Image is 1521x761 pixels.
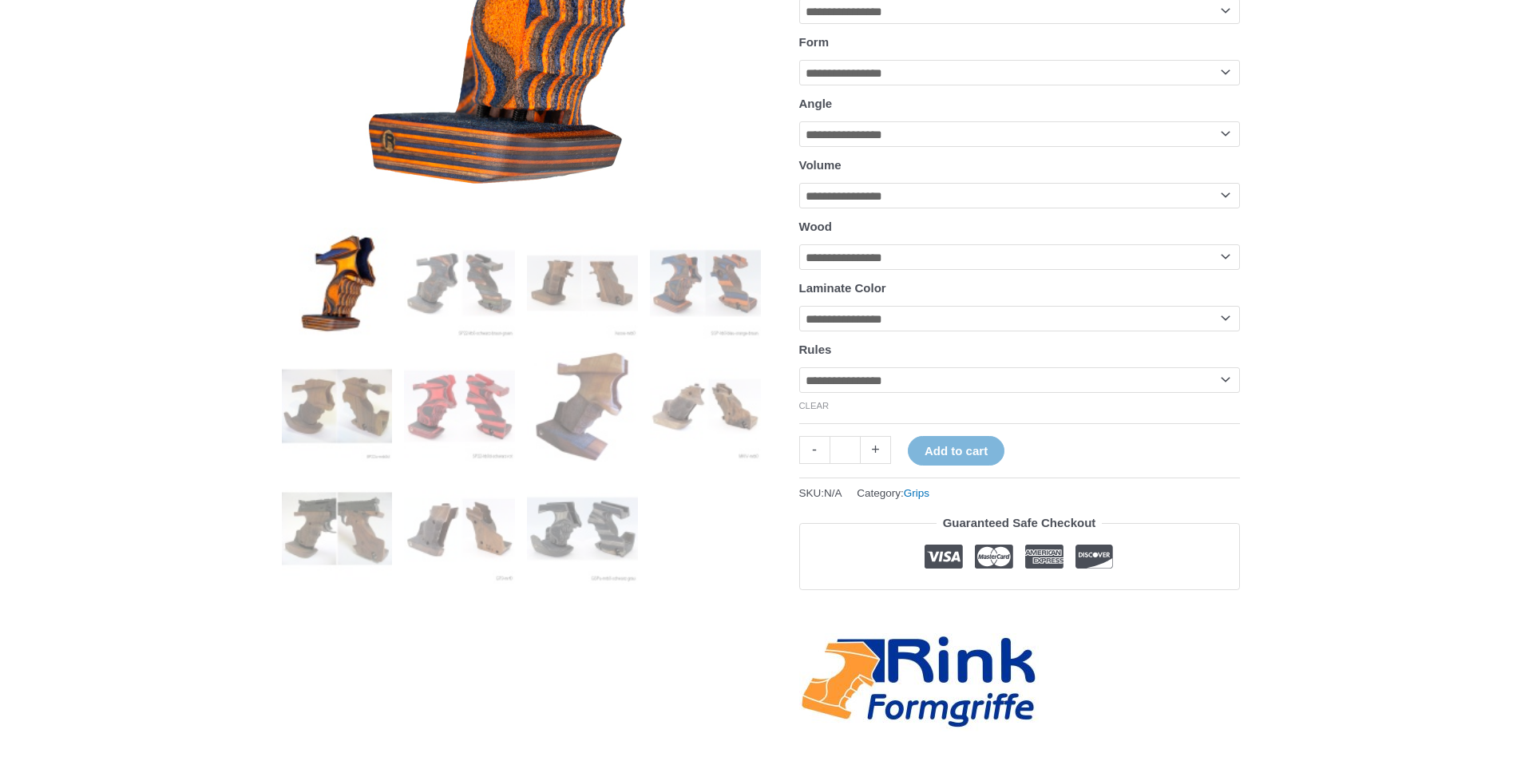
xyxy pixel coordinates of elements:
[799,281,886,295] label: Laminate Color
[650,351,761,462] img: Rink Sport Pistol Grip
[799,35,830,49] label: Form
[861,436,891,464] a: +
[937,512,1103,534] legend: Guaranteed Safe Checkout
[830,436,861,464] input: Product quantity
[908,436,1004,466] button: Add to cart
[799,401,830,410] a: Clear options
[857,483,929,503] span: Category:
[404,351,515,462] img: Rink Grip for Sport Pistol - Image 6
[799,602,1240,621] iframe: Customer reviews powered by Trustpilot
[799,436,830,464] a: -
[282,474,393,585] img: Rink Grip for Sport Pistol - Image 9
[282,351,393,462] img: Rink Grip for Sport Pistol - Image 5
[527,474,638,585] img: Rink Grip for Sport Pistol - Image 11
[799,343,832,356] label: Rules
[799,483,842,503] span: SKU:
[799,220,832,233] label: Wood
[799,97,833,110] label: Angle
[404,474,515,585] img: Rink Grip for Sport Pistol - Image 10
[527,351,638,462] img: Rink Grip for Sport Pistol - Image 7
[799,158,842,172] label: Volume
[527,228,638,339] img: Rink Grip for Sport Pistol - Image 3
[904,487,929,499] a: Grips
[799,633,1039,731] a: Rink-Formgriffe
[404,228,515,339] img: Rink Grip for Sport Pistol - Image 2
[282,228,393,339] img: Rink Grip for Sport Pistol
[650,228,761,339] img: Rink Grip for Sport Pistol - Image 4
[824,487,842,499] span: N/A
